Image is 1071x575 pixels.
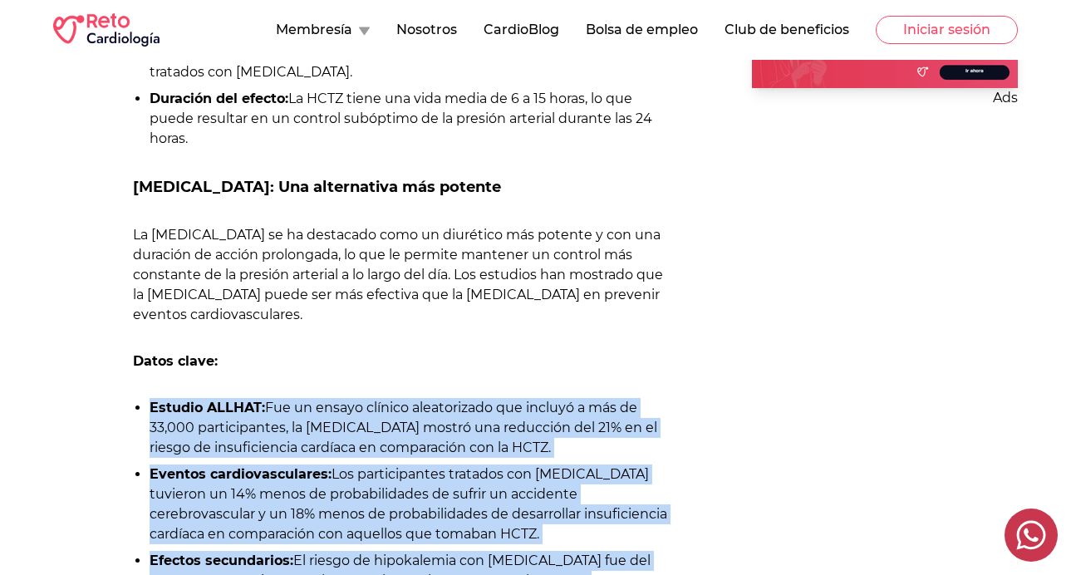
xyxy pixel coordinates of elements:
strong: Eventos cardiovasculares: [150,466,332,482]
li: Los participantes tratados con [MEDICAL_DATA] tuvieron un 14% menos de probabilidades de sufrir u... [150,464,670,544]
p: La [MEDICAL_DATA] se ha destacado como un diurético más potente y con una duración de acción prol... [133,225,670,325]
strong: Efectos secundarios: [150,553,293,568]
h2: [MEDICAL_DATA]: Una alternativa más potente [133,175,670,199]
button: Iniciar sesión [876,16,1018,44]
strong: Datos clave: [133,353,218,369]
li: Fue un ensayo clínico aleatorizado que incluyó a más de 33,000 participantes, la [MEDICAL_DATA] m... [150,398,670,458]
p: Ads [752,88,1018,108]
img: RETO Cardio Logo [53,13,160,47]
button: Membresía [276,20,370,40]
strong: Estudio ALLHAT: [150,400,265,415]
li: La HCTZ tiene una vida media de 6 a 15 horas, lo que puede resultar en un control subóptimo de la... [150,89,670,149]
button: Nosotros [396,20,457,40]
button: CardioBlog [484,20,559,40]
button: Club de beneficios [725,20,849,40]
strong: Duración del efecto: [150,91,288,106]
button: Bolsa de empleo [586,20,698,40]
